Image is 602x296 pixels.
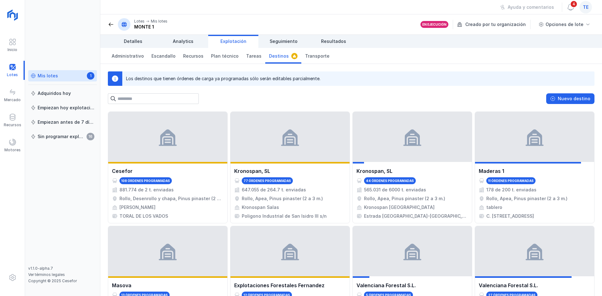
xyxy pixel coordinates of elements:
a: Administrativo [108,48,148,64]
button: Nuevo destino [546,93,594,104]
div: Rollo, Apea, Pinus pinaster (2 a 3 m.) [364,195,445,202]
span: Explotación [220,38,246,44]
a: Tareas [242,48,265,64]
div: MONTE 1 [134,24,167,30]
div: Cesefor [112,167,133,175]
div: 565.031 de 6000 t. enviadas [364,187,426,193]
div: TORAL DE LOS VADOS [119,213,168,219]
div: Valenciana Forestal S.L. [479,282,538,289]
div: Inicio [8,47,17,52]
span: Resultados [321,38,346,44]
a: Empiezan hoy explotación [28,102,97,113]
a: Adquiridos hoy [28,88,97,99]
div: Rollo, Apea, Pinus pinaster (2 a 3 m.) [242,195,323,202]
div: Poligono Industrial de San Isidro III s/n [242,213,327,219]
div: Los destinos que tienen órdenes de carga ya programadas sólo serán editables parcialmente. [126,75,320,82]
span: Tareas [246,53,261,59]
span: Escandallo [151,53,176,59]
div: Valenciana Forestal S.L. [356,282,416,289]
div: Copyright © 2025 Cesefor [28,278,97,283]
div: Mis lotes [38,73,58,79]
div: Recursos [4,122,21,127]
div: [PERSON_NAME] [119,204,156,210]
div: Lotes [134,19,145,24]
a: Transporte [301,48,333,64]
span: Transporte [305,53,330,59]
div: 647.055 de 264.7 t. enviadas [242,187,306,193]
a: Recursos [179,48,207,64]
div: 44 órdenes programadas [366,179,414,183]
a: Mis lotes1 [28,70,97,81]
div: 881.774 de 2 t. enviadas [119,187,174,193]
div: Kronospan, SL [234,167,270,175]
span: Detalles [124,38,142,44]
div: En ejecución [422,22,446,27]
span: 1 [87,72,94,80]
a: Sin programar explotación16 [28,131,97,142]
div: Empiezan hoy explotación [38,105,94,111]
div: Empiezan antes de 7 días [38,119,94,125]
span: te [583,4,589,10]
span: Recursos [183,53,203,59]
div: v1.1.0-alpha.7 [28,266,97,271]
div: Maderas 1 [479,167,504,175]
div: Motores [4,148,21,153]
button: Ayuda y comentarios [496,2,558,13]
div: 178 de 200 t. enviadas [486,187,536,193]
div: Mercado [4,97,21,102]
a: Plan técnico [207,48,242,64]
a: Destinos [265,48,301,64]
div: Kronospan [GEOGRAPHIC_DATA] [364,204,435,210]
span: Analytics [173,38,193,44]
div: Estrada [GEOGRAPHIC_DATA]-[GEOGRAPHIC_DATA], Km 106, 09199, [GEOGRAPHIC_DATA] [364,213,468,219]
div: Adquiridos hoy [38,90,71,96]
img: logoRight.svg [5,7,20,23]
div: Explotaciones Forestales Fernandez [234,282,325,289]
span: Destinos [269,53,289,59]
div: Mis lotes [151,19,167,24]
div: 108 órdenes programadas [121,179,170,183]
a: Empiezan antes de 7 días [28,117,97,128]
div: Kronospan Salas [242,204,279,210]
div: tablero [486,204,502,210]
a: Escandallo [148,48,179,64]
a: Analytics [158,35,208,48]
span: Administrativo [112,53,144,59]
div: Opciones de lote [546,21,584,28]
a: Detalles [108,35,158,48]
a: Ver términos legales [28,272,65,277]
span: Seguimiento [270,38,298,44]
div: 11 órdenes programadas [488,179,534,183]
span: Plan técnico [211,53,239,59]
div: 77 órdenes programadas [244,179,291,183]
div: Rollo, Desenrollo y chapa, Pinus pinaster (2 a 4 m.) [119,195,224,202]
div: Masova [112,282,131,289]
div: Sin programar explotación [38,133,85,140]
div: Nuevo destino [558,96,590,102]
span: 4 [570,0,578,8]
div: Creado por tu organización [457,20,531,29]
div: Kronospan, SL [356,167,393,175]
div: Ayuda y comentarios [508,4,554,10]
div: C. [STREET_ADDRESS] [486,213,534,219]
a: Explotación [208,35,258,48]
span: 16 [87,133,94,140]
div: Rollo, Apea, Pinus pinaster (2 a 3 m.) [486,195,568,202]
a: Resultados [309,35,359,48]
a: Seguimiento [258,35,309,48]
